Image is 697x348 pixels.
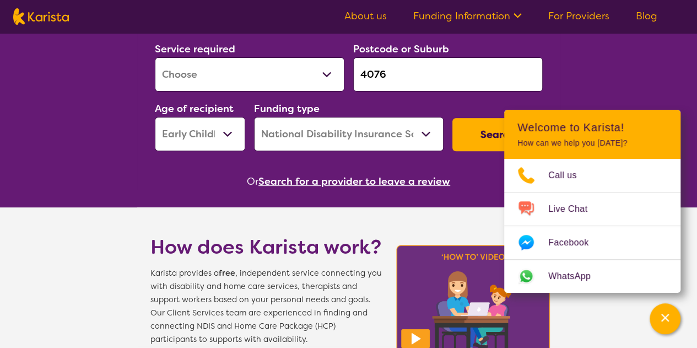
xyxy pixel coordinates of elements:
span: Live Chat [548,201,601,217]
span: Call us [548,167,590,184]
label: Postcode or Suburb [353,42,449,56]
span: Or [247,173,258,190]
input: Type [353,57,543,92]
button: Search for a provider to leave a review [258,173,450,190]
a: Web link opens in a new tab. [504,260,680,293]
a: About us [344,9,387,23]
ul: Choose channel [504,159,680,293]
label: Age of recipient [155,102,234,115]
a: Blog [636,9,657,23]
a: For Providers [548,9,609,23]
span: WhatsApp [548,268,604,285]
span: Karista provides a , independent service connecting you with disability and home care services, t... [150,267,382,346]
div: Channel Menu [504,110,680,293]
p: How can we help you [DATE]? [517,138,667,148]
button: Search [452,118,543,151]
a: Funding Information [413,9,522,23]
button: Channel Menu [650,303,680,334]
img: Karista logo [13,8,69,25]
h2: Welcome to Karista! [517,121,667,134]
b: free [219,268,235,279]
span: Facebook [548,234,602,251]
h1: How does Karista work? [150,234,382,260]
label: Service required [155,42,235,56]
label: Funding type [254,102,320,115]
